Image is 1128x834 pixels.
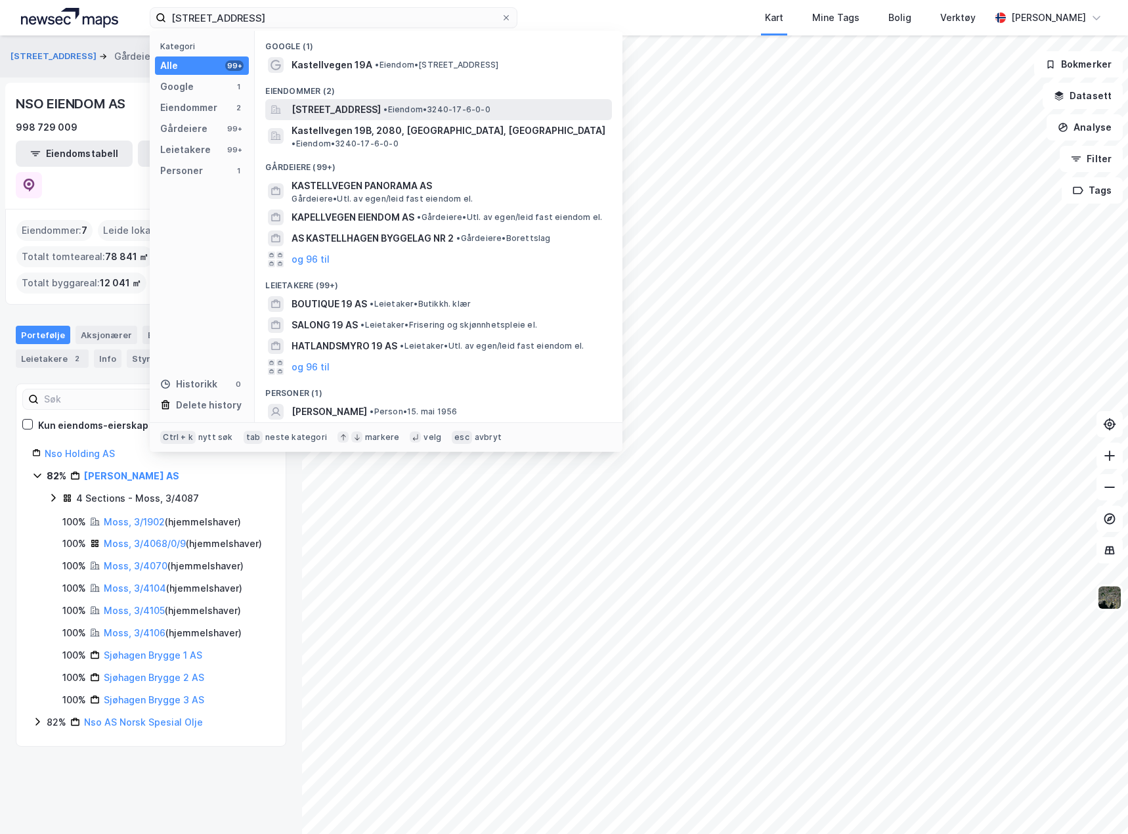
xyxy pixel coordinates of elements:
[160,100,217,116] div: Eiendommer
[456,233,550,244] span: Gårdeiere • Borettslag
[105,249,148,265] span: 78 841 ㎡
[104,558,244,574] div: ( hjemmelshaver )
[255,31,622,55] div: Google (1)
[84,716,203,728] a: Nso AS Norsk Spesial Olje
[265,432,327,443] div: neste kategori
[370,406,457,417] span: Person • 15. mai 1956
[452,431,472,444] div: esc
[292,57,372,73] span: Kastellvegen 19A
[104,672,204,683] a: Sjøhagen Brygge 2 AS
[1043,83,1123,109] button: Datasett
[127,349,181,368] div: Styret
[292,296,367,312] span: BOUTIQUE 19 AS
[104,538,186,549] a: Moss, 3/4068/0/9
[104,627,165,638] a: Moss, 3/4106
[1034,51,1123,77] button: Bokmerker
[16,141,133,167] button: Eiendomstabell
[16,273,146,294] div: Totalt byggareal :
[160,79,194,95] div: Google
[456,233,460,243] span: •
[62,670,86,686] div: 100%
[423,432,441,443] div: velg
[98,220,192,241] div: Leide lokasjoner :
[62,647,86,663] div: 100%
[104,560,167,571] a: Moss, 3/4070
[255,152,622,175] div: Gårdeiere (99+)
[160,163,203,179] div: Personer
[225,60,244,71] div: 99+
[62,625,86,641] div: 100%
[62,692,86,708] div: 100%
[360,320,364,330] span: •
[292,139,398,149] span: Eiendom • 3240-17-6-0-0
[365,432,399,443] div: markere
[383,104,387,114] span: •
[81,223,87,238] span: 7
[160,41,249,51] div: Kategori
[400,341,404,351] span: •
[292,139,295,148] span: •
[100,275,141,291] span: 12 041 ㎡
[166,8,501,28] input: Søk på adresse, matrikkel, gårdeiere, leietakere eller personer
[62,514,86,530] div: 100%
[70,352,83,365] div: 2
[104,694,204,705] a: Sjøhagen Brygge 3 AS
[76,326,137,344] div: Aksjonærer
[1062,771,1128,834] iframe: Chat Widget
[233,81,244,92] div: 1
[11,50,99,63] button: [STREET_ADDRESS]
[400,341,584,351] span: Leietaker • Utl. av egen/leid fast eiendom el.
[1060,146,1123,172] button: Filter
[39,389,183,409] input: Søk
[76,491,199,506] div: 4 Sections - Moss, 3/4087
[142,326,223,344] div: Eiendommer
[370,299,471,309] span: Leietaker • Butikkh. klær
[160,376,217,392] div: Historikk
[104,536,262,552] div: ( hjemmelshaver )
[765,10,783,26] div: Kart
[114,49,154,64] div: Gårdeier
[292,404,367,420] span: [PERSON_NAME]
[47,468,66,484] div: 82%
[255,378,622,401] div: Personer (1)
[38,418,148,433] div: Kun eiendoms-eierskap
[160,142,211,158] div: Leietakere
[255,76,622,99] div: Eiendommer (2)
[62,536,86,552] div: 100%
[292,178,607,194] span: KASTELLVEGEN PANORAMA AS
[292,338,397,354] span: HATLANDSMYRO 19 AS
[812,10,859,26] div: Mine Tags
[16,220,93,241] div: Eiendommer :
[292,317,358,333] span: SALONG 19 AS
[888,10,911,26] div: Bolig
[940,10,976,26] div: Verktøy
[21,8,118,28] img: logo.a4113a55bc3d86da70a041830d287a7e.svg
[160,431,196,444] div: Ctrl + k
[1097,585,1122,610] img: 9k=
[375,60,379,70] span: •
[225,123,244,134] div: 99+
[255,270,622,294] div: Leietakere (99+)
[244,431,263,444] div: tab
[417,212,602,223] span: Gårdeiere • Utl. av egen/leid fast eiendom el.
[198,432,233,443] div: nytt søk
[45,448,115,459] a: Nso Holding AS
[47,714,66,730] div: 82%
[160,58,178,74] div: Alle
[62,558,86,574] div: 100%
[104,605,165,616] a: Moss, 3/4105
[62,603,86,619] div: 100%
[16,349,89,368] div: Leietakere
[292,194,473,204] span: Gårdeiere • Utl. av egen/leid fast eiendom el.
[104,581,242,596] div: ( hjemmelshaver )
[1062,177,1123,204] button: Tags
[104,516,165,527] a: Moss, 3/1902
[1047,114,1123,141] button: Analyse
[233,165,244,176] div: 1
[94,349,121,368] div: Info
[104,514,241,530] div: ( hjemmelshaver )
[16,246,154,267] div: Totalt tomteareal :
[62,581,86,596] div: 100%
[176,397,242,413] div: Delete history
[104,603,241,619] div: ( hjemmelshaver )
